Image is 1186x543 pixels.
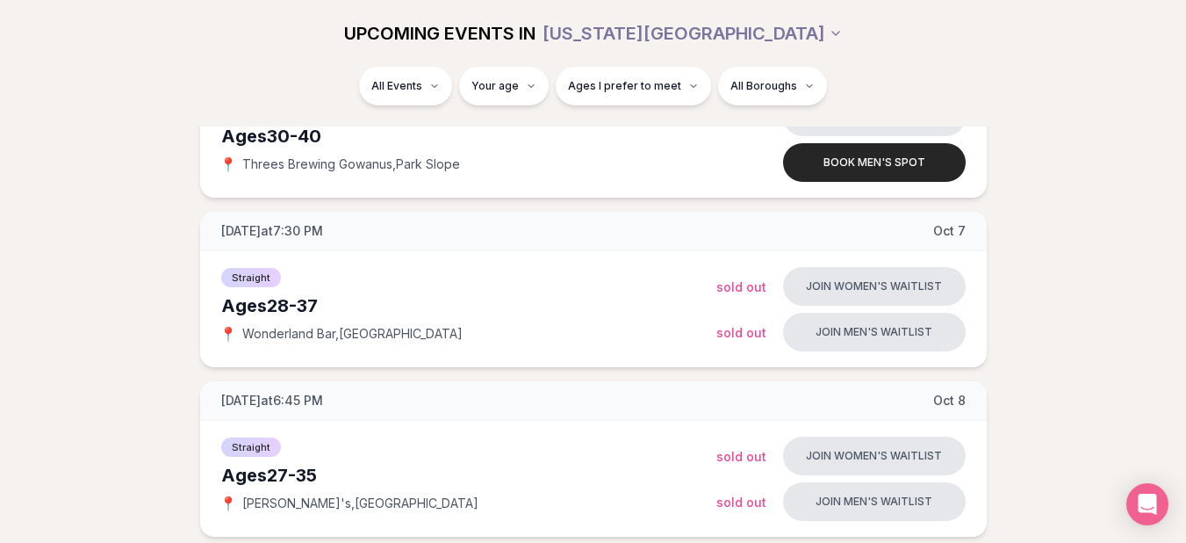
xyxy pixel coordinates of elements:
span: Oct 7 [933,222,966,240]
button: Book men's spot [783,143,966,182]
button: All Events [359,67,452,105]
span: Sold Out [716,279,766,294]
span: 📍 [221,157,235,171]
div: Open Intercom Messenger [1126,483,1168,525]
div: Ages 30-40 [221,124,716,148]
button: Join women's waitlist [783,267,966,306]
span: Sold Out [716,449,766,464]
span: UPCOMING EVENTS IN [344,21,535,46]
button: Your age [459,67,549,105]
button: Join men's waitlist [783,482,966,521]
button: [US_STATE][GEOGRAPHIC_DATA] [543,14,843,53]
div: Ages 28-37 [221,293,716,318]
span: Threes Brewing Gowanus , Park Slope [242,156,460,173]
span: Wonderland Bar , [GEOGRAPHIC_DATA] [242,325,463,343]
span: Oct 8 [933,392,966,409]
span: Your age [471,79,519,93]
button: Join men's waitlist [783,313,966,351]
span: Straight [221,268,281,287]
div: Ages 27-35 [221,463,716,488]
span: [PERSON_NAME]'s , [GEOGRAPHIC_DATA] [242,495,478,512]
button: Join women's waitlist [783,437,966,475]
span: [DATE] at 6:45 PM [221,392,323,409]
span: Sold Out [716,495,766,510]
span: All Events [371,79,422,93]
span: 📍 [221,496,235,510]
span: Sold Out [716,325,766,340]
span: All Boroughs [730,79,797,93]
button: Ages I prefer to meet [556,67,711,105]
span: Ages I prefer to meet [568,79,681,93]
button: All Boroughs [718,67,827,105]
span: [DATE] at 7:30 PM [221,222,323,240]
span: 📍 [221,327,235,341]
span: Straight [221,438,281,457]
